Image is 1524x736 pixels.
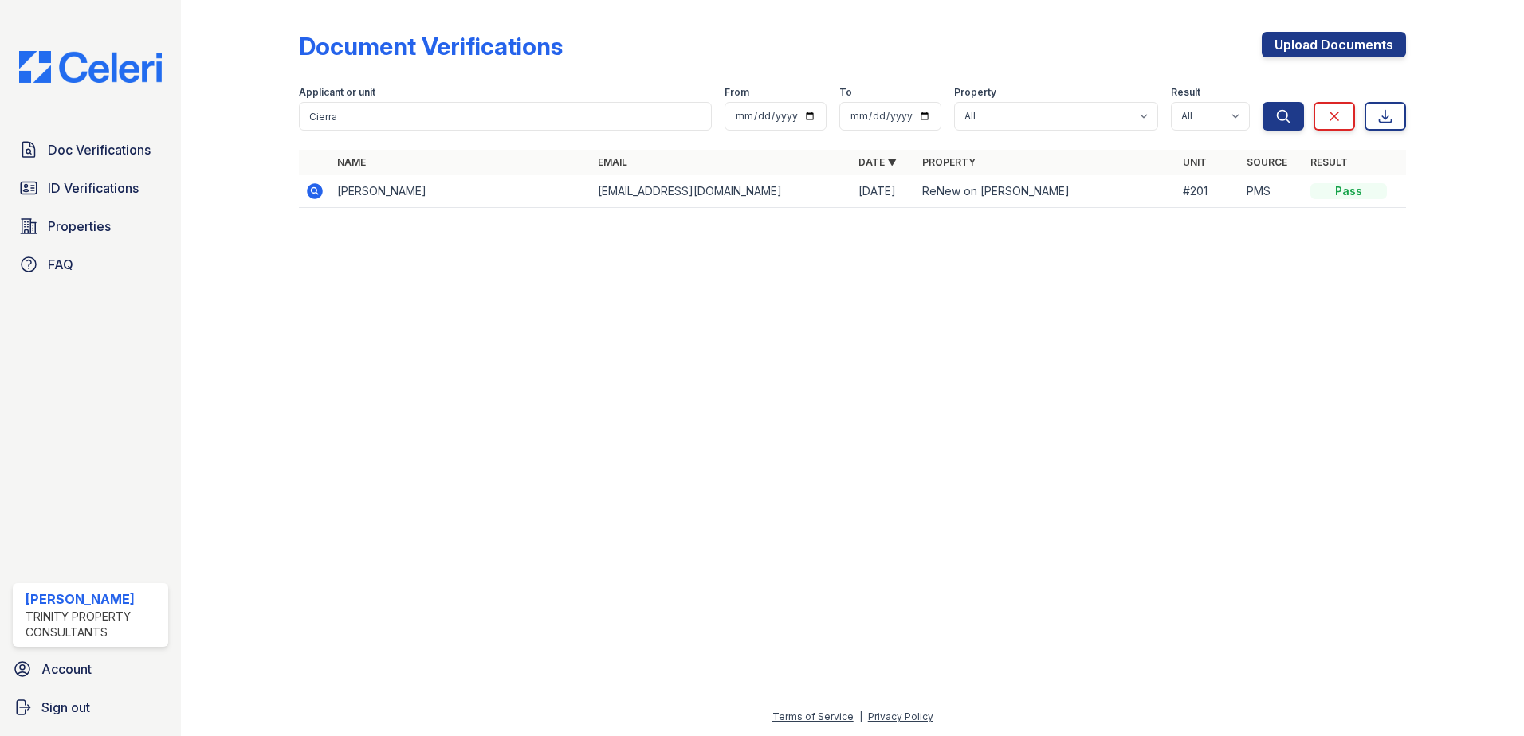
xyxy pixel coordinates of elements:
a: ID Verifications [13,172,168,204]
label: Applicant or unit [299,86,375,99]
div: [PERSON_NAME] [26,589,162,609]
div: | [859,711,862,722]
a: Doc Verifications [13,134,168,166]
div: Document Verifications [299,32,563,61]
span: Account [41,660,92,679]
label: To [839,86,852,99]
td: [PERSON_NAME] [331,175,591,208]
a: FAQ [13,249,168,280]
a: Date ▼ [858,156,897,168]
label: Result [1171,86,1200,99]
a: Unit [1183,156,1207,168]
a: Name [337,156,366,168]
span: Doc Verifications [48,140,151,159]
td: #201 [1176,175,1240,208]
a: Properties [13,210,168,242]
a: Property [922,156,976,168]
a: Sign out [6,691,175,723]
div: Trinity Property Consultants [26,609,162,640]
a: Source [1247,156,1287,168]
span: FAQ [48,255,73,274]
a: Upload Documents [1262,32,1406,57]
td: [DATE] [852,175,916,208]
span: Sign out [41,698,90,717]
span: ID Verifications [48,178,139,198]
label: From [725,86,749,99]
span: Properties [48,217,111,236]
a: Email [598,156,627,168]
a: Result [1310,156,1348,168]
img: CE_Logo_Blue-a8612792a0a2168367f1c8372b55b34899dd931a85d93a1a3d3e32e68fde9ad4.png [6,51,175,83]
input: Search by name, email, or unit number [299,102,712,131]
a: Account [6,653,175,685]
td: ReNew on [PERSON_NAME] [916,175,1176,208]
a: Privacy Policy [868,711,933,722]
td: PMS [1240,175,1304,208]
td: [EMAIL_ADDRESS][DOMAIN_NAME] [591,175,852,208]
label: Property [954,86,996,99]
a: Terms of Service [772,711,854,722]
div: Pass [1310,183,1387,199]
